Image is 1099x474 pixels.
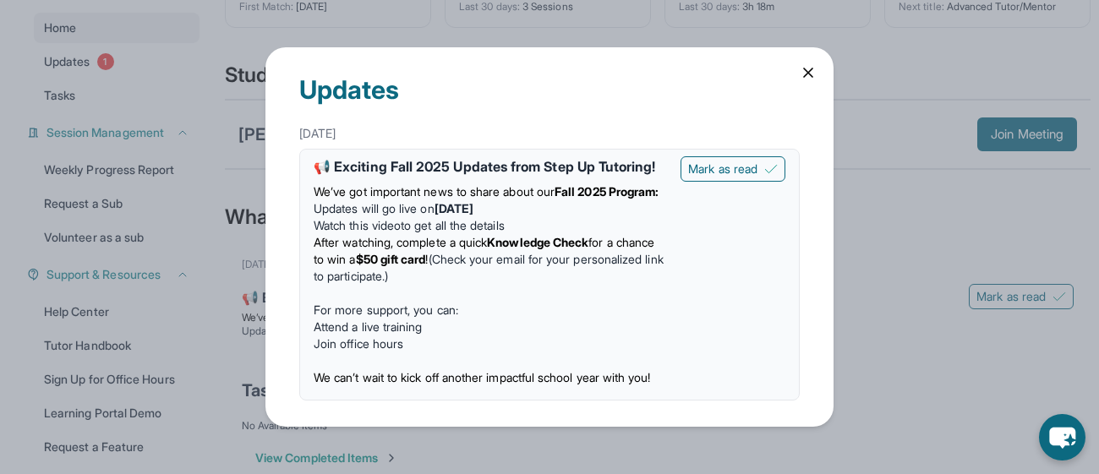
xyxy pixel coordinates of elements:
button: Mark as read [681,156,785,182]
div: 📢 Exciting Fall 2025 Updates from Step Up Tutoring! [314,156,667,177]
img: Mark as read [764,162,778,176]
button: chat-button [1039,414,1085,460]
a: Join office hours [314,336,403,351]
div: [DATE] [299,118,800,149]
span: ! [425,252,428,266]
span: Mark as read [688,161,757,177]
strong: Fall 2025 Program: [555,184,659,199]
p: For more support, you can: [314,302,667,319]
a: Attend a live training [314,319,423,334]
span: We can’t wait to kick off another impactful school year with you! [314,370,651,384]
div: Updates [299,47,800,118]
li: Updates will go live on [314,200,667,217]
span: After watching, complete a quick [314,235,487,249]
a: Watch this video [314,218,401,232]
strong: Knowledge Check [487,235,588,249]
strong: [DATE] [435,201,473,215]
li: to get all the details [314,217,667,234]
li: (Check your email for your personalized link to participate.) [314,234,667,285]
strong: $50 gift card [356,252,426,266]
span: We’ve got important news to share about our [314,184,555,199]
